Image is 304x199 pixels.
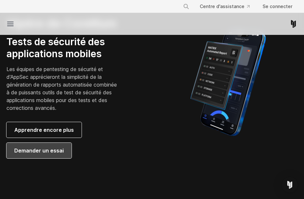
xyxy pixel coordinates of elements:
[6,143,72,158] a: Demander un essai
[6,122,82,138] a: Apprendre encore plus
[289,20,298,28] a: Corellium Accueil
[179,26,277,139] img: Rapport automatisé Corellium MATRIX sur iPhone montrant les résultats des tests de vulnérabilité ...
[6,66,117,111] font: Les équipes de pentesting de sécurité et d'AppSec apprécieront la simplicité de la génération de ...
[263,4,292,9] font: Se connecter
[180,1,192,12] button: Recherche
[6,36,105,60] font: Tests de sécurité des applications mobiles
[14,147,64,154] font: Demander un essai
[282,177,298,193] div: Open Intercom Messenger
[14,127,74,133] font: Apprendre encore plus
[178,1,298,12] div: Menu de navigation
[200,4,244,9] font: Centre d'assistance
